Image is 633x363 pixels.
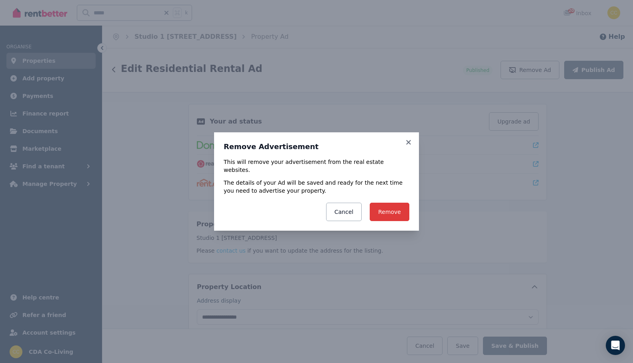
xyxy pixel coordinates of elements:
[606,336,625,355] div: Open Intercom Messenger
[224,179,409,195] p: The details of your Ad will be saved and ready for the next time you need to advertise your prope...
[326,203,362,221] button: Cancel
[370,203,409,221] button: Remove
[224,158,409,174] p: This will remove your advertisement from the real estate websites.
[224,142,409,152] h3: Remove Advertisement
